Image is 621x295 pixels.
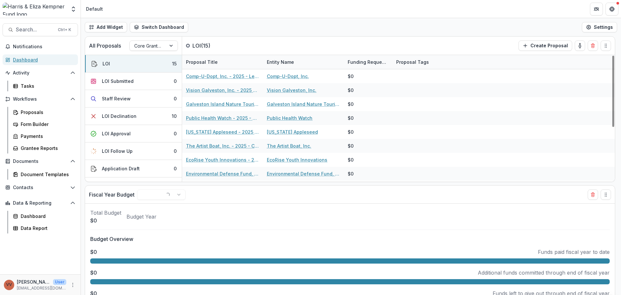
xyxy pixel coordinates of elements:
div: LOI Approval [102,130,131,137]
div: Entity Name [263,55,344,69]
div: $0 [348,87,354,94]
button: Open entity switcher [69,3,78,16]
a: Form Builder [10,119,78,130]
div: LOI [103,60,110,67]
a: The Artist Boat, Inc. - 2025 - Core Grant Request [186,142,259,149]
div: $0 [348,115,354,121]
a: Document Templates [10,169,78,180]
button: LOI Approval0 [85,125,182,142]
button: Drag [601,189,611,200]
div: Funding Requested [344,55,392,69]
button: toggle-assigned-to-me [575,40,585,51]
span: Activity [13,70,68,76]
button: Staff Review0 [85,90,182,108]
div: $0 [348,129,354,135]
div: Application Draft [102,165,140,172]
div: $0 [348,101,354,108]
button: Open Activity [3,68,78,78]
a: [US_STATE] Appleseed [267,129,318,135]
div: $0 [348,170,354,177]
a: EcoRise Youth Innovations [267,156,327,163]
a: The Artist Boat, Inc. [267,142,311,149]
a: Public Health Watch - 2025 - Letter of Interest 2025 [186,115,259,121]
button: Delete card [588,40,598,51]
p: Additional funds committed through end of fiscal year [478,269,610,277]
div: Default [86,6,103,12]
p: User [53,279,66,285]
div: Payments [21,133,73,140]
a: Comp-U-Dopt, Inc. [267,73,309,80]
div: LOI Declination [102,113,136,119]
a: Environmental Defense Fund, Inc. [267,170,340,177]
div: Proposals [21,109,73,116]
button: Search... [3,23,78,36]
a: Dashboard [3,54,78,65]
button: Switch Dashboard [130,22,188,32]
div: Grantee Reports [21,145,73,152]
a: Tasks [10,81,78,91]
div: Tasks [21,83,73,89]
div: Vivian Victoria [6,283,12,287]
button: Add Widget [85,22,127,32]
button: Open Documents [3,156,78,166]
p: Total Budget [90,209,121,217]
a: Environmental Defense Fund, Inc. - 2025 - Core Grant Request [186,170,259,177]
div: Proposal Tags [392,59,433,65]
p: $0 [90,269,97,277]
button: Open Contacts [3,182,78,193]
div: $0 [348,156,354,163]
p: $0 [90,217,121,224]
span: Documents [13,159,68,164]
p: LOI ( 15 ) [192,42,241,50]
div: 0 [174,148,177,154]
a: Vision Galveston, Inc. [267,87,316,94]
div: 0 [174,165,177,172]
div: Proposal Tags [392,55,473,69]
nav: breadcrumb [83,4,105,14]
span: Data & Reporting [13,200,68,206]
div: Proposal Title [182,55,263,69]
button: LOI Submitted0 [85,73,182,90]
a: Data Report [10,223,78,233]
button: LOI Declination10 [85,108,182,125]
button: Open Data & Reporting [3,198,78,208]
div: 0 [174,78,177,85]
span: Contacts [13,185,68,190]
a: Comp-U-Dopt, Inc. - 2025 - Letter of Interest 2025 [186,73,259,80]
div: Document Templates [21,171,73,178]
p: Budget Year [126,213,157,221]
div: Proposal Title [182,59,222,65]
span: Notifications [13,44,75,50]
div: Funding Requested [344,59,392,65]
p: All Proposals [89,42,121,50]
button: Open Workflows [3,94,78,104]
a: Proposals [10,107,78,118]
div: 0 [174,130,177,137]
a: Payments [10,131,78,142]
button: Notifications [3,41,78,52]
button: LOI15 [85,55,182,73]
span: Workflows [13,96,68,102]
div: LOI Follow Up [102,148,133,154]
p: Fiscal Year Budget [89,191,135,199]
button: Delete card [588,189,598,200]
div: 10 [172,113,177,119]
div: Entity Name [263,59,298,65]
a: Vision Galveston, Inc. - 2025 - Letter of Interest 2025 [186,87,259,94]
div: Form Builder [21,121,73,128]
button: Partners [590,3,603,16]
div: 15 [172,60,177,67]
div: Dashboard [21,213,73,220]
div: 0 [174,95,177,102]
p: $0 [90,248,97,256]
a: Grantee Reports [10,143,78,153]
p: Budget Overview [90,235,610,243]
span: Search... [16,27,54,33]
p: [PERSON_NAME] [17,278,50,285]
div: Data Report [21,225,73,232]
div: $0 [348,142,354,149]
